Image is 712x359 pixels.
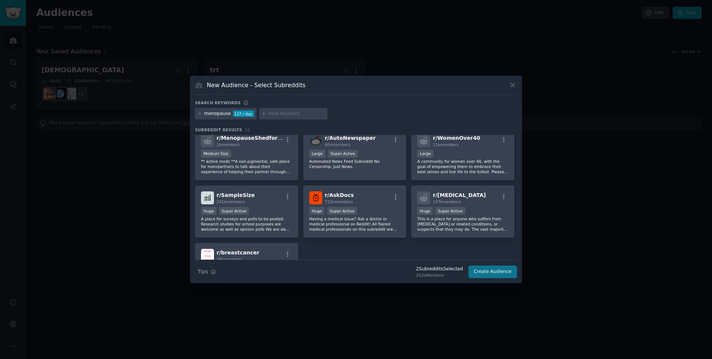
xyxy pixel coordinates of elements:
[198,268,208,276] span: Tips
[327,207,357,215] div: Super Active
[217,135,290,141] span: r/ MenopauseShedforMen
[219,207,249,215] div: Super Active
[245,128,250,132] span: 16
[468,266,517,278] button: Create Audience
[195,127,242,132] span: Subreddit Results
[309,159,400,169] p: Automated News Feed Subreddit No Censorship, Just News.
[201,207,217,215] div: Huge
[217,142,240,147] span: 2k members
[268,111,325,117] input: New Keyword
[417,150,434,158] div: Large
[233,111,254,117] div: 127 / day
[217,200,245,204] span: 241k members
[309,134,322,147] img: AutoNewspaper
[201,159,292,174] p: ** active mods **A non-jugmental, safe place for men/partners to talk about their experience of h...
[328,150,358,158] div: Super Active
[309,216,400,232] p: Having a medical issue? Ask a doctor or medical professional on Reddit! All flaired medical profe...
[417,216,508,232] p: This is a place for anyone who suffers from [MEDICAL_DATA] or related conditions, or suspects tha...
[204,111,231,117] div: menopause
[433,135,480,141] span: r/ WomenOver40
[201,249,214,262] img: breastcancer
[207,81,306,89] h3: New Audience - Select Subreddits
[417,159,508,174] p: A community for women over 40, with the goal of empowering them to embrace their best selves and ...
[433,200,461,204] span: 107k members
[417,207,433,215] div: Huge
[433,192,486,198] span: r/ [MEDICAL_DATA]
[217,257,242,261] span: 38k members
[433,142,458,147] span: 11k members
[416,273,463,278] div: 252k Members
[309,150,326,158] div: Large
[309,207,325,215] div: Huge
[201,150,231,158] div: Medium Size
[325,142,350,147] span: 60k members
[325,192,354,198] span: r/ AskDocs
[195,100,241,105] h3: Search keywords
[201,216,292,232] p: A place for surveys and polls to be posted. Research studies for school purposes are welcome as w...
[325,135,376,141] span: r/ AutoNewspaper
[195,265,218,278] button: Tips
[435,207,465,215] div: Super Active
[217,250,259,256] span: r/ breastcancer
[309,191,322,204] img: AskDocs
[416,266,463,273] div: 2 Subreddit s Selected
[325,200,353,204] span: 722k members
[217,192,255,198] span: r/ SampleSize
[201,191,214,204] img: SampleSize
